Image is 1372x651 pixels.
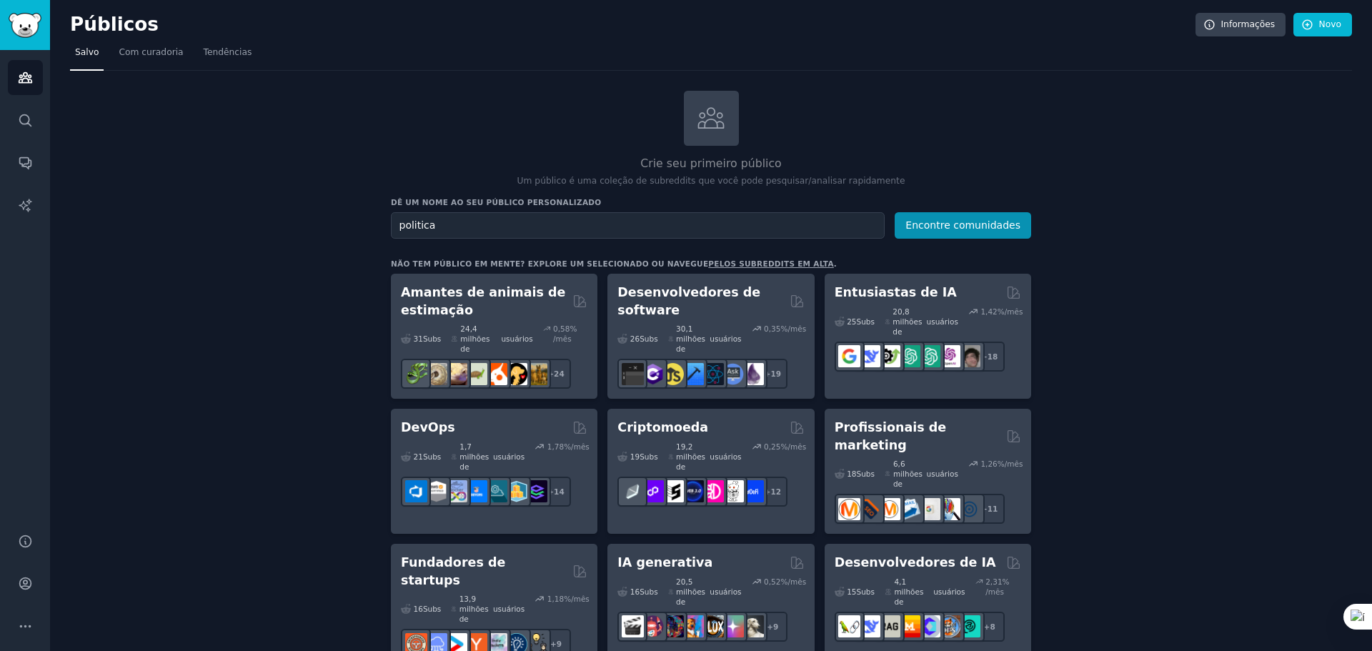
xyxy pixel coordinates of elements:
[918,345,940,367] img: prompts_do_chatgpt_
[980,459,997,468] font: 1,26
[662,363,684,385] img: aprenda javascript
[773,622,778,631] font: 9
[878,615,900,637] img: Trapo
[847,317,856,326] font: 25
[642,363,664,385] img: c sustenido
[617,285,760,317] font: Desenvolvedores de software
[893,307,922,336] font: 20,8 milhões de
[682,480,704,502] img: web3
[401,420,455,434] font: DevOps
[984,622,990,631] font: +
[9,13,41,38] img: Logotipo do GummySearch
[405,363,427,385] img: herpetologia
[710,452,741,461] font: usuários
[857,469,875,478] font: Subs
[878,498,900,520] img: Pergunte ao Marketing
[425,363,447,385] img: bola python
[525,363,547,385] img: raça de cachorro
[857,317,875,326] font: Subs
[988,505,998,513] font: 11
[780,324,806,333] font: %/mês
[708,259,834,268] a: pelos subreddits em alta
[742,480,764,502] img: defi_
[423,334,441,343] font: Subs
[835,285,957,299] font: Entusiastas de IA
[742,615,764,637] img: Cabine dos Sonhos
[676,442,705,471] font: 19,2 milhões de
[70,41,104,71] a: Salvo
[550,640,557,648] font: +
[391,212,885,239] input: Escolha um nome curto, como "Profissionais de Marketing Digital" ou "Cineastas"
[640,334,657,343] font: Subs
[505,480,527,502] img: aws_cdk
[465,363,487,385] img: tartaruga
[425,480,447,502] img: Especialistas certificados pela AWS
[564,442,590,451] font: %/mês
[525,480,547,502] img: Engenheiros de plataforma
[114,41,188,71] a: Com curadoria
[485,363,507,385] img: calopsita
[835,555,996,570] font: Desenvolvedores de IA
[119,47,183,57] font: Com curadoria
[423,605,441,613] font: Subs
[204,47,252,57] font: Tendências
[764,324,780,333] font: 0,35
[765,369,771,378] font: +
[893,459,923,488] font: 6,6 milhões de
[898,498,920,520] img: Marketing por e-mail
[617,420,708,434] font: Criptomoeda
[847,587,856,596] font: 15
[878,345,900,367] img: Catálogo de ferramentas de IA
[985,577,1009,596] font: % /mês
[710,334,741,343] font: usuários
[722,480,744,502] img: CriptoNotícias
[445,363,467,385] img: lagartixas-leopardo
[642,615,664,637] img: dalle2
[622,363,644,385] img: software
[990,622,995,631] font: 8
[938,345,960,367] img: OpenAIDev
[958,615,980,637] img: Sociedade de Desenvolvedores de IA
[423,452,441,461] font: Subs
[702,615,724,637] img: FluxAI
[640,587,657,596] font: Subs
[1221,19,1276,29] font: Informações
[391,259,708,268] font: Não tem público em mente? Explore um selecionado ou navegue
[547,595,564,603] font: 1,18
[414,452,423,461] font: 21
[554,487,565,496] font: 14
[414,334,423,343] font: 31
[547,442,564,451] font: 1,78
[998,307,1023,316] font: %/mês
[838,498,860,520] img: marketing de conteúdo
[770,369,781,378] font: 19
[988,352,998,361] font: 18
[764,577,780,586] font: 0,52
[622,480,644,502] img: finanças étnicas
[958,498,980,520] img: Marketing Online
[770,487,781,496] font: 12
[838,615,860,637] img: LangChain
[460,324,489,353] font: 24,4 milhões de
[958,345,980,367] img: Inteligência Artificial
[998,459,1023,468] font: %/mês
[858,345,880,367] img: Busca Profunda
[505,363,527,385] img: PetAdvice
[501,334,532,343] font: usuários
[767,622,773,631] font: +
[642,480,664,502] img: 0xPolígono
[702,480,724,502] img: defiblockchain
[75,47,99,57] font: Salvo
[980,307,997,316] font: 1,42
[895,212,1031,239] button: Encontre comunidades
[927,469,958,478] font: usuários
[662,615,684,637] img: sonho profundo
[405,480,427,502] img: azuredevops
[630,334,640,343] font: 26
[485,480,507,502] img: engenharia de plataforma
[414,605,423,613] font: 16
[493,452,525,461] font: usuários
[938,615,960,637] img: esfregões
[630,587,640,596] font: 16
[898,615,920,637] img: MistralAI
